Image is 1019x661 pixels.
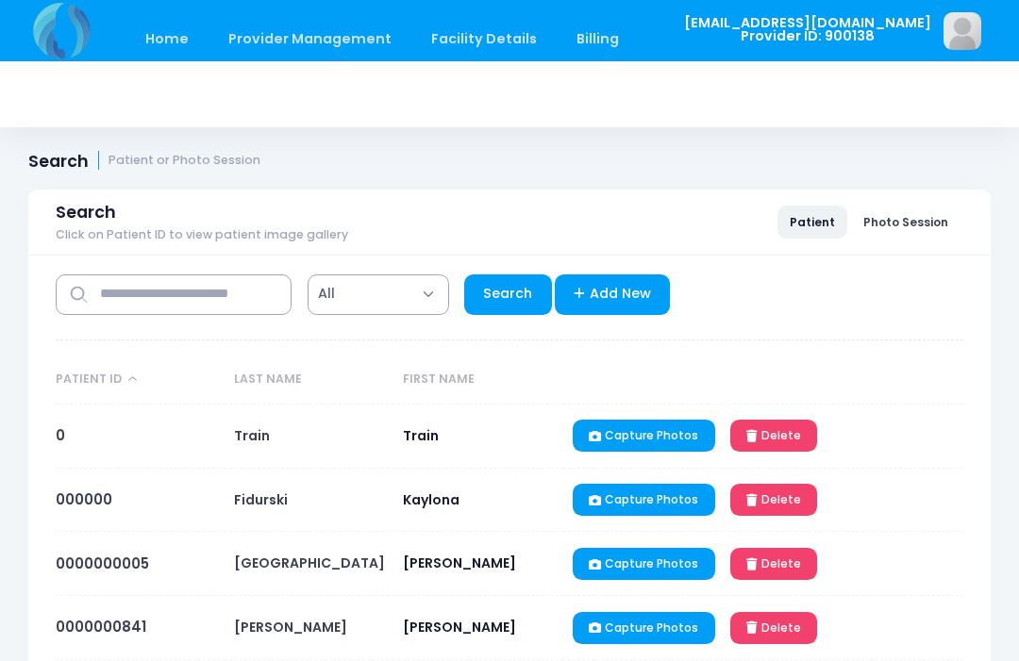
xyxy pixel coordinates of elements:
[464,274,552,315] a: Search
[56,425,65,445] a: 0
[403,554,516,572] span: [PERSON_NAME]
[234,490,288,509] span: Fidurski
[56,554,149,573] a: 0000000005
[730,420,817,452] a: Delete
[56,617,146,636] a: 0000000841
[393,355,563,405] th: First Name: activate to sort column ascending
[28,151,260,171] h1: Search
[573,484,715,516] a: Capture Photos
[56,202,116,222] span: Search
[234,554,385,572] span: [GEOGRAPHIC_DATA]
[573,612,715,644] a: Capture Photos
[684,16,931,43] span: [EMAIL_ADDRESS][DOMAIN_NAME] Provider ID: 900138
[730,612,817,644] a: Delete
[730,484,817,516] a: Delete
[403,426,439,445] span: Train
[318,284,335,304] span: All
[209,17,409,61] a: Provider Management
[944,12,981,50] img: image
[234,426,270,445] span: Train
[851,206,961,238] a: Photo Session
[413,17,556,61] a: Facility Details
[573,548,715,580] a: Capture Photos
[730,548,817,580] a: Delete
[403,618,516,636] span: [PERSON_NAME]
[777,206,847,238] a: Patient
[641,17,713,61] a: Staff
[555,274,671,315] a: Add New
[559,17,638,61] a: Billing
[225,355,394,405] th: Last Name: activate to sort column ascending
[403,490,459,509] span: Kaylona
[56,228,348,242] span: Click on Patient ID to view patient image gallery
[308,274,449,315] span: All
[126,17,207,61] a: Home
[234,618,347,636] span: [PERSON_NAME]
[109,154,260,168] small: Patient or Photo Session
[56,489,112,509] a: 000000
[573,420,715,452] a: Capture Photos
[56,355,225,405] th: Patient ID: activate to sort column descending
